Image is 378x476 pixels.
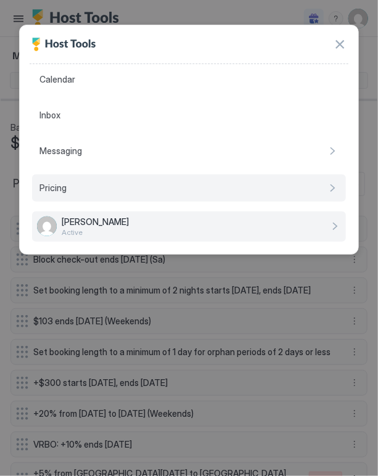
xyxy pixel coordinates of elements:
[62,216,129,228] span: [PERSON_NAME]
[32,102,347,128] a: Inbox
[62,228,129,237] span: Active
[39,74,75,85] span: Calendar
[32,38,100,51] div: Host Tools Logo
[39,183,67,194] span: Pricing
[39,146,82,157] span: Messaging
[32,67,347,92] a: Calendar
[39,110,60,121] span: Inbox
